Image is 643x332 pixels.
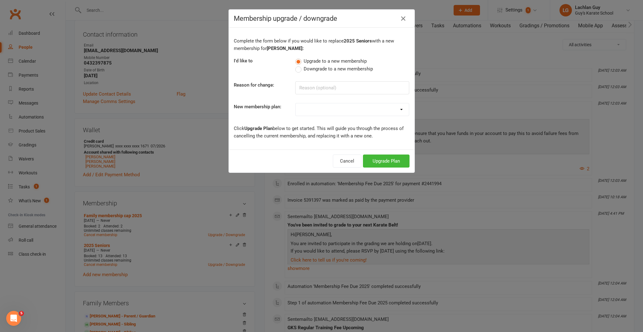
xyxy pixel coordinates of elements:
input: Reason (optional) [295,81,409,94]
b: 2025 Seniors [344,38,372,44]
label: Reason for change: [234,81,274,89]
button: Upgrade Plan [363,155,410,168]
span: Upgrade to a new membership [304,57,367,64]
button: Close [398,14,408,24]
b: Upgrade Plan [244,126,273,131]
span: Downgrade to a new membership [304,65,373,72]
button: Cancel [333,155,361,168]
b: [PERSON_NAME]: [267,46,304,51]
h4: Membership upgrade / downgrade [234,15,410,22]
label: I'd like to [234,57,253,65]
p: Complete the form below if you would like to replace with a new membership for [234,37,410,52]
label: New membership plan: [234,103,281,110]
iframe: Intercom live chat [6,311,21,326]
p: Click below to get started. This will guide you through the process of cancelling the current mem... [234,125,410,140]
span: 5 [19,311,24,316]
